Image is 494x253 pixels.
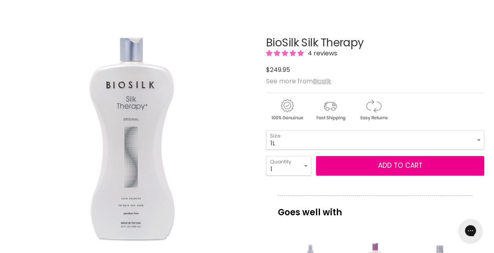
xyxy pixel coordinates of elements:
span: See more from [266,77,331,86]
button: Add to cart [316,156,484,176]
p: Goes well with [278,195,472,221]
img: shipping.gif [309,98,351,122]
span: $249.95 [266,65,290,74]
span: 5.00 stars [266,49,305,58]
iframe: Gorgias live chat messenger [455,216,486,245]
select: Quantity [266,156,311,176]
img: returns.gif [353,98,394,122]
span: 4 reviews [305,49,337,58]
a: Biosilk [313,77,331,86]
img: genuine.gif [266,98,308,122]
h1: BioSilk Silk Therapy [266,37,484,49]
